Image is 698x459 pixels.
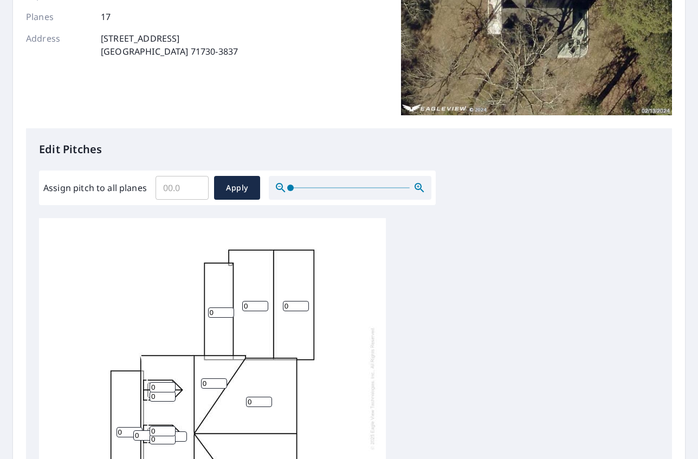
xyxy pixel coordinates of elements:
[26,32,91,58] p: Address
[43,181,147,194] label: Assign pitch to all planes
[26,10,91,23] p: Planes
[156,173,209,203] input: 00.0
[101,10,111,23] p: 17
[39,141,659,158] p: Edit Pitches
[101,32,238,58] p: [STREET_ADDRESS] [GEOGRAPHIC_DATA] 71730-3837
[214,176,260,200] button: Apply
[223,181,251,195] span: Apply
